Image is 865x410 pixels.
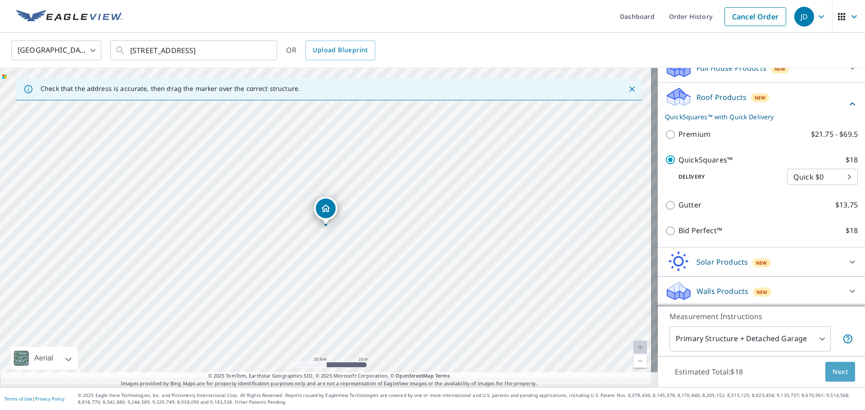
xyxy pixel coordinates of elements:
div: JD [794,7,814,27]
a: Upload Blueprint [305,41,375,60]
input: Search by address or latitude-longitude [130,38,259,63]
img: EV Logo [16,10,123,23]
span: New [756,259,767,266]
div: Aerial [32,347,56,369]
p: $13.75 [835,199,858,211]
span: New [774,65,786,72]
a: Terms [435,372,450,379]
p: Estimated Total: $18 [668,362,750,382]
p: Measurement Instructions [669,311,853,322]
p: Delivery [665,173,787,181]
div: Aerial [11,347,78,369]
div: Primary Structure + Detached Garage [669,326,831,351]
div: Roof ProductsNewQuickSquares™ with Quick Delivery [665,86,858,122]
a: OpenStreetMap [396,372,433,379]
p: Walls Products [697,286,748,297]
div: OR [286,41,375,60]
p: Full House Products [697,63,766,73]
div: Full House ProductsNew [665,57,858,79]
p: © 2025 Eagle View Technologies, Inc. and Pictometry International Corp. All Rights Reserved. Repo... [78,392,860,405]
div: Walls ProductsNew [665,280,858,302]
button: Next [825,362,855,382]
p: Bid Perfect™ [678,225,722,236]
div: Solar ProductsNew [665,251,858,273]
span: New [756,288,768,296]
span: New [755,94,766,101]
span: © 2025 TomTom, Earthstar Geographics SIO, © 2025 Microsoft Corporation, © [208,372,450,380]
p: $18 [846,154,858,166]
p: Gutter [678,199,701,211]
span: Upload Blueprint [313,45,368,56]
p: QuickSquares™ [678,154,733,166]
p: $18 [846,225,858,236]
span: Next [833,366,848,378]
p: Premium [678,129,710,140]
a: Cancel Order [724,7,786,26]
p: QuickSquares™ with Quick Delivery [665,112,847,122]
p: Roof Products [697,92,747,103]
p: | [5,396,64,401]
div: [GEOGRAPHIC_DATA] [11,38,101,63]
div: Quick $0 [787,164,858,189]
a: Current Level 20, Zoom Out [633,354,647,368]
p: Check that the address is accurate, then drag the marker over the correct structure. [41,85,300,93]
p: Solar Products [697,257,748,267]
a: Privacy Policy [35,396,64,402]
div: Dropped pin, building 1, Residential property, 53 Convent Ave Norwich, CT 06360 [314,197,337,225]
a: Terms of Use [5,396,32,402]
a: Current Level 20, Zoom In Disabled [633,341,647,354]
span: Your report will include the primary structure and a detached garage if one exists. [842,333,853,344]
p: $21.75 - $69.5 [811,129,858,140]
button: Close [626,83,638,95]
